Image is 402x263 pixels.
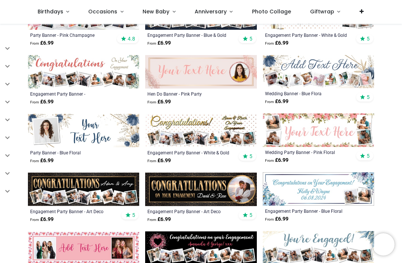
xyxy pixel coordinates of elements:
[147,91,233,97] a: Hen Do Banner - Pink Party
[265,32,351,38] a: Engagement Party Banner - White & Gold
[263,172,374,206] img: Personalised Engagement Party Banner - Blue Floral - Custom Date, Name & 2 Photo Upload
[147,208,233,214] a: Engagement Party Banner - Art Deco
[147,32,233,38] a: Engagement Party Banner - Blue & Gold Congratulations
[265,215,288,223] strong: £ 6.99
[265,208,351,214] a: Engagement Party Banner - Blue Floral
[143,8,169,15] span: New Baby
[30,216,54,223] strong: £ 6.99
[310,8,334,15] span: Giftwrap
[28,173,139,206] img: Personalised Engagement Party Banner - Art Deco - Custom Name & 9 Photo Upload
[30,218,39,222] span: From
[249,35,252,42] span: 5
[265,41,274,45] span: From
[263,113,374,147] img: Personalised Wedding Party Banner - Pink Floral - Custom Text & 4 Photo Upload
[28,55,139,89] img: Personalised Engagement Party Banner - Congratulations Hearts - 9 Photo Upload
[88,8,117,15] span: Occasions
[147,150,233,155] a: Engagement Party Banner - White & Gold
[265,149,351,155] a: Wedding Party Banner - Pink Floral
[367,94,370,100] span: 5
[263,55,374,88] img: Personalised Wedding Banner - Blue Flora - Custom Text & 9 Photo Upload
[30,98,54,106] strong: £ 6.99
[265,39,288,47] strong: £ 6.99
[147,159,156,163] span: From
[145,55,256,89] img: Personalised Hen Do Banner - Pink Party - Custom Text & 1 Photo Upload
[128,35,135,42] span: 4.8
[28,114,139,147] img: Personalised Party Banner - Blue Floral - 1 Photo Upload & Custom Text
[147,98,171,106] strong: £ 6.99
[30,157,54,164] strong: £ 6.99
[249,153,252,160] span: 5
[147,218,156,222] span: From
[265,158,274,163] span: From
[195,8,227,15] span: Anniversary
[249,212,252,218] span: 5
[147,39,171,47] strong: £ 6.99
[30,150,116,155] a: Party Banner - Blue Floral
[38,8,63,15] span: Birthdays
[147,41,156,45] span: From
[30,32,116,38] a: Party Banner - Pink Champagne
[145,173,256,206] img: Personalised Engagement Party Banner - Art Deco - Custom Name & 1 Photo Upload
[30,41,39,45] span: From
[30,39,54,47] strong: £ 6.99
[147,157,171,164] strong: £ 6.99
[147,100,156,104] span: From
[132,212,135,218] span: 5
[265,217,274,221] span: From
[30,159,39,163] span: From
[252,8,291,15] span: Photo Collage
[265,100,274,104] span: From
[265,157,288,164] strong: £ 6.99
[30,100,39,104] span: From
[265,90,351,96] a: Wedding Banner - Blue Flora
[30,208,116,214] a: Engagement Party Banner - Art Deco
[367,153,370,159] span: 5
[145,114,256,147] img: Personalised Engagement Party Banner - White & Gold - 9 Photo Upload
[372,233,395,256] iframe: Brevo live chat
[30,91,116,97] a: Engagement Party Banner - Congratulations Hearts
[367,35,370,42] span: 5
[147,216,171,223] strong: £ 6.99
[265,98,288,105] strong: £ 6.99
